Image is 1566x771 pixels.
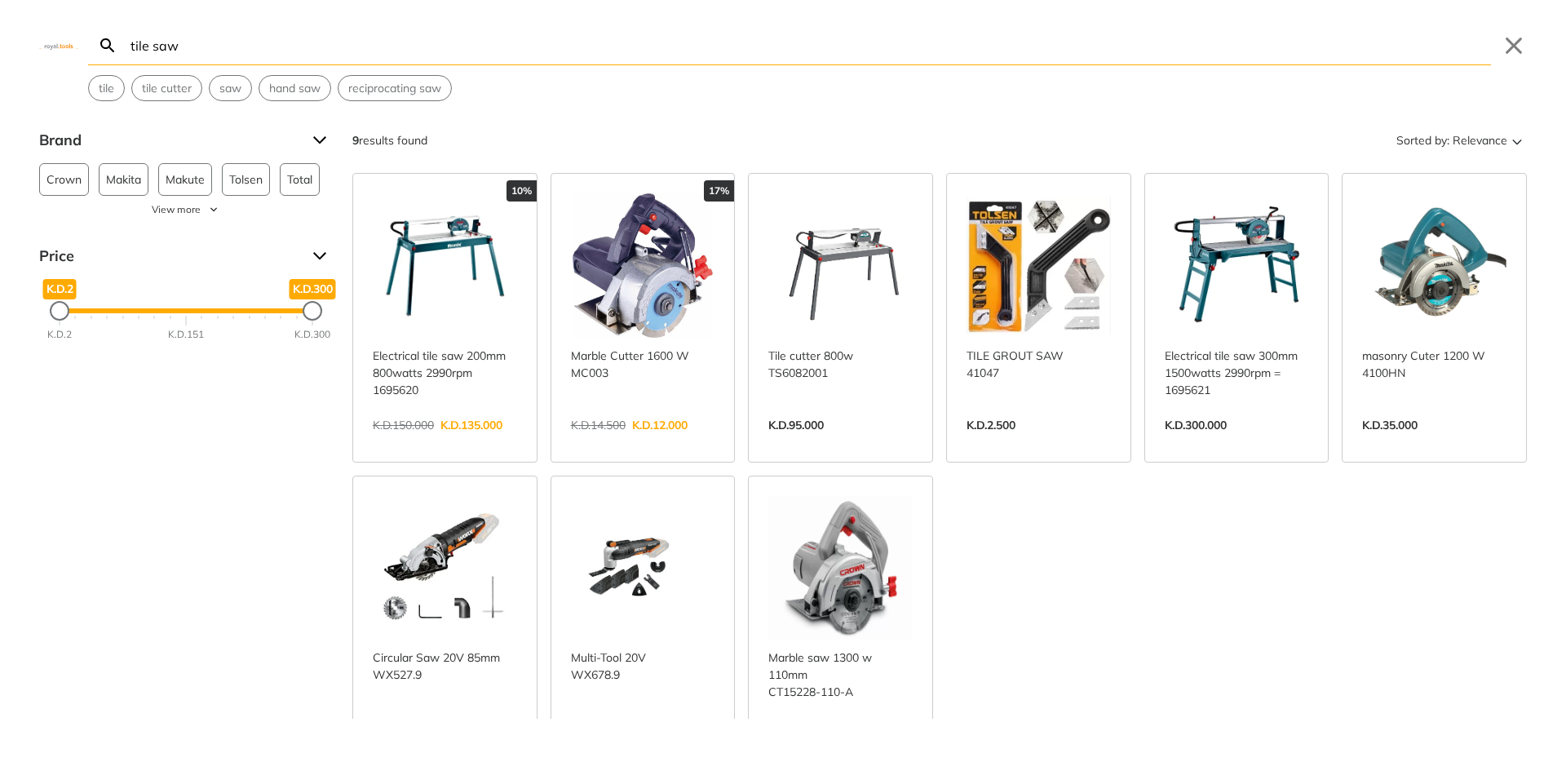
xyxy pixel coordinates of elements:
[47,327,72,342] div: K.D.2
[127,26,1491,64] input: Search…
[348,80,441,97] span: reciprocating saw
[219,80,241,97] span: saw
[1453,127,1507,153] span: Relevance
[303,301,322,321] div: Maximum Price
[269,80,321,97] span: hand saw
[1501,33,1527,59] button: Close
[142,80,192,97] span: tile cutter
[98,36,117,55] svg: Search
[507,180,537,202] div: 10%
[152,202,201,217] span: View more
[46,164,82,195] span: Crown
[209,75,252,101] div: Suggestion: saw
[99,80,114,97] span: tile
[39,127,300,153] span: Brand
[338,76,451,100] button: Select suggestion: reciprocating saw
[39,243,300,269] span: Price
[352,133,359,148] strong: 9
[88,75,125,101] div: Suggestion: tile
[39,42,78,49] img: Close
[106,164,141,195] span: Makita
[158,163,212,196] button: Makute
[1393,127,1527,153] button: Sorted by:Relevance Sort
[99,163,148,196] button: Makita
[50,301,69,321] div: Minimum Price
[1507,131,1527,150] svg: Sort
[280,163,320,196] button: Total
[259,75,331,101] div: Suggestion: hand saw
[704,180,734,202] div: 17%
[131,75,202,101] div: Suggestion: tile cutter
[168,327,204,342] div: K.D.151
[352,127,427,153] div: results found
[39,163,89,196] button: Crown
[229,164,263,195] span: Tolsen
[39,202,333,217] button: View more
[222,163,270,196] button: Tolsen
[294,327,330,342] div: K.D.300
[210,76,251,100] button: Select suggestion: saw
[89,76,124,100] button: Select suggestion: tile
[338,75,452,101] div: Suggestion: reciprocating saw
[287,164,312,195] span: Total
[132,76,201,100] button: Select suggestion: tile cutter
[259,76,330,100] button: Select suggestion: hand saw
[166,164,205,195] span: Makute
